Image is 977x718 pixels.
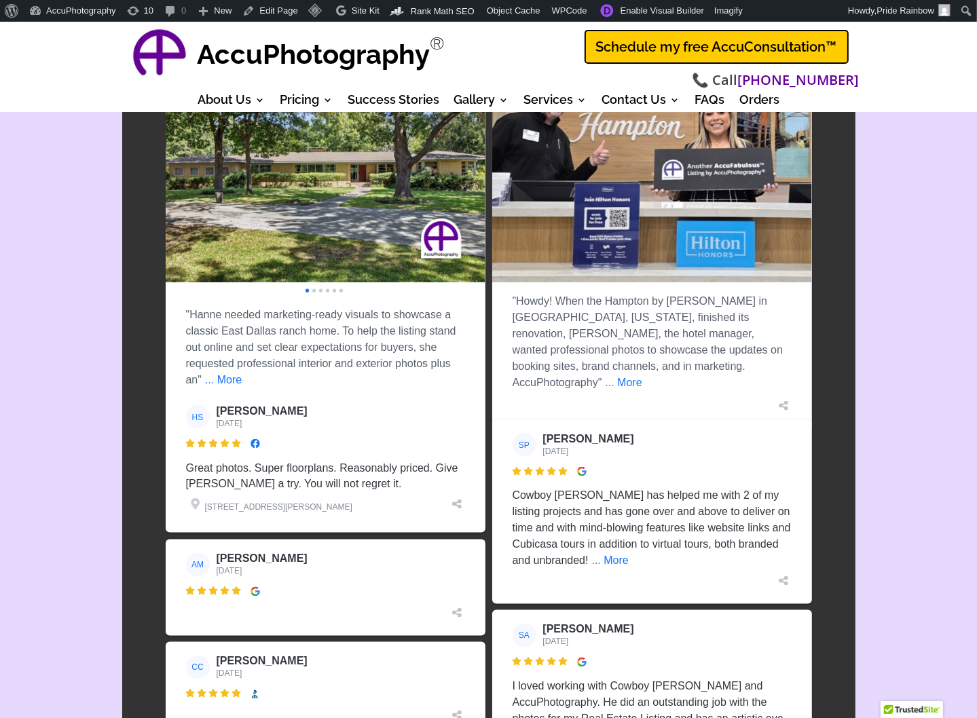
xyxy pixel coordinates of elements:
div: • [312,286,318,295]
span: SA [519,629,530,643]
a: Services [524,95,587,110]
img: AccuPhotography [129,25,190,86]
div: [DATE] [543,638,634,646]
div: [PERSON_NAME] [543,434,634,445]
a: [PHONE_NUMBER] [738,71,860,90]
img: share_icon [452,499,462,509]
div: [PERSON_NAME] [543,624,634,635]
strong: AccuPhotography [197,38,430,70]
div: [PERSON_NAME] [217,406,308,417]
a: Pricing [280,95,333,110]
div: [DATE] [217,670,308,678]
div: • [332,286,339,295]
p: Cowboy [PERSON_NAME] has helped me with 2 of my listing projects and has gone over and above to d... [513,481,792,569]
a: AccuPhotography Logo - Professional Real Estate Photography and Media Services in Dallas, Texas [129,25,190,86]
div:  [186,438,244,452]
a: Gallery [454,95,509,110]
img: share_icon [452,608,462,618]
span: ... More [592,555,629,567]
p: "Howdy! When the Hampton by [PERSON_NAME] in [GEOGRAPHIC_DATA], [US_STATE], finished its renovati... [513,293,792,391]
span: AM [191,559,204,572]
a: Contact Us [602,95,680,110]
img: Avatar of pride rainbow [938,4,951,16]
img: share_icon [779,576,788,586]
div: [PERSON_NAME] [217,656,308,667]
div: • [318,286,325,295]
div: • [325,286,332,295]
div: [DATE] [217,567,308,575]
div: [DATE] [217,419,308,428]
img: share_icon [779,401,788,411]
a: About Us [198,95,265,110]
span: CC [191,661,203,675]
a: Schedule my free AccuConsultation™ [585,30,849,64]
span: Site Kit [352,5,380,16]
div:  [513,657,570,670]
span: 📞 Call [693,71,860,90]
div:  [186,586,244,600]
span: Pride Rainbow [877,5,934,16]
a: FAQs [695,95,725,110]
p: "Hanne needed marketing-ready visuals to showcase a classic East Dallas ranch home. To help the l... [186,307,465,388]
span: ... More [205,374,242,385]
img: location_icon [189,498,202,510]
span: HS [192,411,204,424]
a: Orders [740,95,780,110]
span: SP [519,438,530,452]
div: [PERSON_NAME] [217,554,308,565]
div: [STREET_ADDRESS][PERSON_NAME] [205,504,352,512]
div:  [186,689,244,702]
a: Success Stories [348,95,439,110]
div:  [513,466,570,480]
div: [DATE] [543,447,634,455]
div: • [339,286,346,295]
span: Rank Math SEO [411,6,475,16]
sup: Registered Trademark [430,33,445,54]
p: Great photos. Super floorplans. Reasonably priced. Give [PERSON_NAME] a try. You will not regret it. [186,453,465,493]
div: • [305,286,312,295]
span: ... More [605,377,642,388]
